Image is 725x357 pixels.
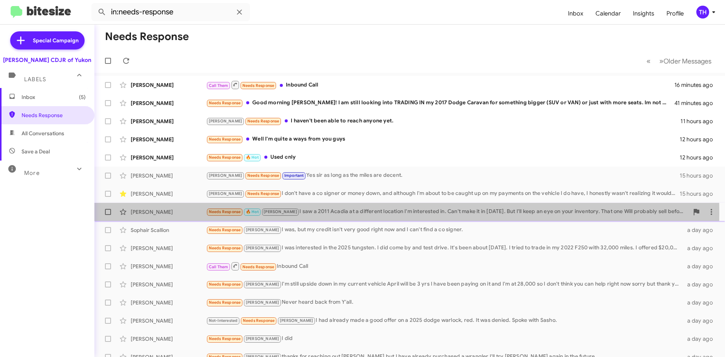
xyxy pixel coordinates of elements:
span: Needs Response [243,318,275,323]
div: [PERSON_NAME] [131,172,206,179]
div: a day ago [683,263,719,270]
div: I was interested in the 2025 tungsten. I did come by and test drive. It's been about [DATE]. I tr... [206,244,683,252]
div: 15 hours ago [680,172,719,179]
div: [PERSON_NAME] [131,244,206,252]
span: Needs Response [209,246,241,250]
span: Needs Response [242,264,275,269]
div: I don't have a co signer or money down, and although I'm about to be caught up on my payments on ... [206,189,680,198]
div: Inbound Call [206,80,674,90]
div: Good morning [PERSON_NAME]! I am still looking into TRADING IN my 2017 Dodge Caravan for somethin... [206,99,674,107]
div: a day ago [683,317,719,325]
div: [PERSON_NAME] [131,317,206,325]
div: a day ago [683,281,719,288]
h1: Needs Response [105,31,189,43]
div: TH [696,6,709,19]
button: TH [690,6,717,19]
div: 12 hours ago [680,154,719,161]
span: Needs Response [209,300,241,305]
a: Calendar [589,3,627,25]
div: [PERSON_NAME] [131,335,206,343]
span: [PERSON_NAME] [280,318,313,323]
span: Save a Deal [22,148,50,155]
div: [PERSON_NAME] [131,81,206,89]
span: Needs Response [209,227,241,232]
div: I had already made a good offer on a 2025 dodge warlock, red. It was denied. Spoke with Sasho. [206,316,683,325]
span: Needs Response [209,137,241,142]
span: All Conversations [22,130,64,137]
span: [PERSON_NAME] [246,300,279,305]
div: [PERSON_NAME] [131,263,206,270]
div: Inbound Call [206,261,683,271]
span: Needs Response [22,111,86,119]
span: Needs Response [247,173,279,178]
div: 41 minutes ago [674,99,719,107]
a: Inbox [562,3,589,25]
div: 12 hours ago [680,136,719,143]
span: Needs Response [209,100,241,105]
span: Inbox [22,93,86,101]
div: [PERSON_NAME] [131,190,206,198]
div: I was, but my credit isn't very good right now and I can't find a co signer. [206,226,683,234]
span: Call Them [209,83,228,88]
div: [PERSON_NAME] [131,299,206,306]
div: [PERSON_NAME] CDJR of Yukon [3,56,91,64]
a: Insights [627,3,660,25]
span: [PERSON_NAME] [209,191,242,196]
div: 16 minutes ago [674,81,719,89]
button: Previous [642,53,655,69]
div: Sophair Scallion [131,226,206,234]
div: [PERSON_NAME] [131,136,206,143]
button: Next [655,53,716,69]
div: I did [206,334,683,343]
input: Search [91,3,250,21]
span: [PERSON_NAME] [209,173,242,178]
div: [PERSON_NAME] [131,208,206,216]
span: Labels [24,76,46,83]
div: Yes sir as long as the miles are decent. [206,171,680,180]
div: Used only [206,153,680,162]
span: Needs Response [247,119,279,124]
div: I haven't been able to reach anyone yet. [206,117,680,125]
div: I saw a 2011 Acadia at a different location I'm interested in. Can't make it in [DATE]. But I'll ... [206,207,689,216]
div: 15 hours ago [680,190,719,198]
div: Well I'm quite a ways from you guys [206,135,680,144]
span: (5) [79,93,86,101]
span: 🔥 Hot [246,209,259,214]
span: [PERSON_NAME] [264,209,297,214]
span: [PERSON_NAME] [246,227,279,232]
span: Needs Response [247,191,279,196]
span: [PERSON_NAME] [246,246,279,250]
span: Needs Response [209,155,241,160]
span: More [24,170,40,176]
div: a day ago [683,226,719,234]
div: a day ago [683,244,719,252]
div: [PERSON_NAME] [131,117,206,125]
div: I'm still upside down in my current vehicle April will be 3 yrs I have been paying on it and I'm ... [206,280,683,289]
span: » [659,56,663,66]
nav: Page navigation example [642,53,716,69]
span: 🔥 Hot [246,155,259,160]
span: Needs Response [209,282,241,287]
a: Profile [660,3,690,25]
span: « [646,56,651,66]
div: Never heard back from Y'all. [206,298,683,307]
span: Important [284,173,304,178]
span: [PERSON_NAME] [246,282,279,287]
span: Needs Response [209,209,241,214]
span: Older Messages [663,57,711,65]
a: Special Campaign [10,31,85,49]
div: [PERSON_NAME] [131,154,206,161]
span: Needs Response [242,83,275,88]
span: [PERSON_NAME] [246,336,279,341]
div: a day ago [683,335,719,343]
span: Special Campaign [33,37,79,44]
span: Call Them [209,264,228,269]
div: 11 hours ago [680,117,719,125]
div: a day ago [683,299,719,306]
div: [PERSON_NAME] [131,281,206,288]
span: [PERSON_NAME] [209,119,242,124]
